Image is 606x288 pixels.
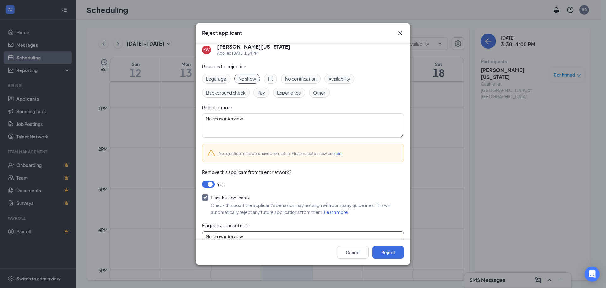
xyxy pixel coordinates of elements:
span: Yes [217,181,225,188]
span: No rejection templates have been setup. Please create a new one . [219,151,343,156]
span: Background check [206,89,246,96]
span: Experience [277,89,301,96]
button: Cancel [337,246,369,259]
span: Check this box if the applicant's behavior may not align with company guidelines. This will autom... [211,202,390,215]
div: Applied [DATE] 1:54 PM [217,50,290,57]
span: Remove this applicant from talent network? [202,169,291,175]
span: Legal age [206,75,226,82]
span: Pay [258,89,265,96]
span: No certification [285,75,317,82]
div: Open Intercom Messenger [585,267,600,282]
a: here [335,151,342,156]
span: Fit [268,75,273,82]
button: Close [396,29,404,37]
button: Reject [372,246,404,259]
h5: [PERSON_NAME][US_STATE] [217,43,290,50]
span: Reasons for rejection [202,64,246,69]
svg: Warning [207,149,215,157]
span: Rejection note [202,105,232,110]
a: Learn more. [324,209,349,215]
span: No show [238,75,256,82]
span: Availability [329,75,350,82]
textarea: No show interview [202,113,404,138]
textarea: No show interview [202,231,404,255]
span: Other [313,89,325,96]
span: Flagged applicant note [202,223,250,228]
h3: Reject applicant [202,29,242,36]
div: KW [203,47,210,52]
svg: Cross [396,29,404,37]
